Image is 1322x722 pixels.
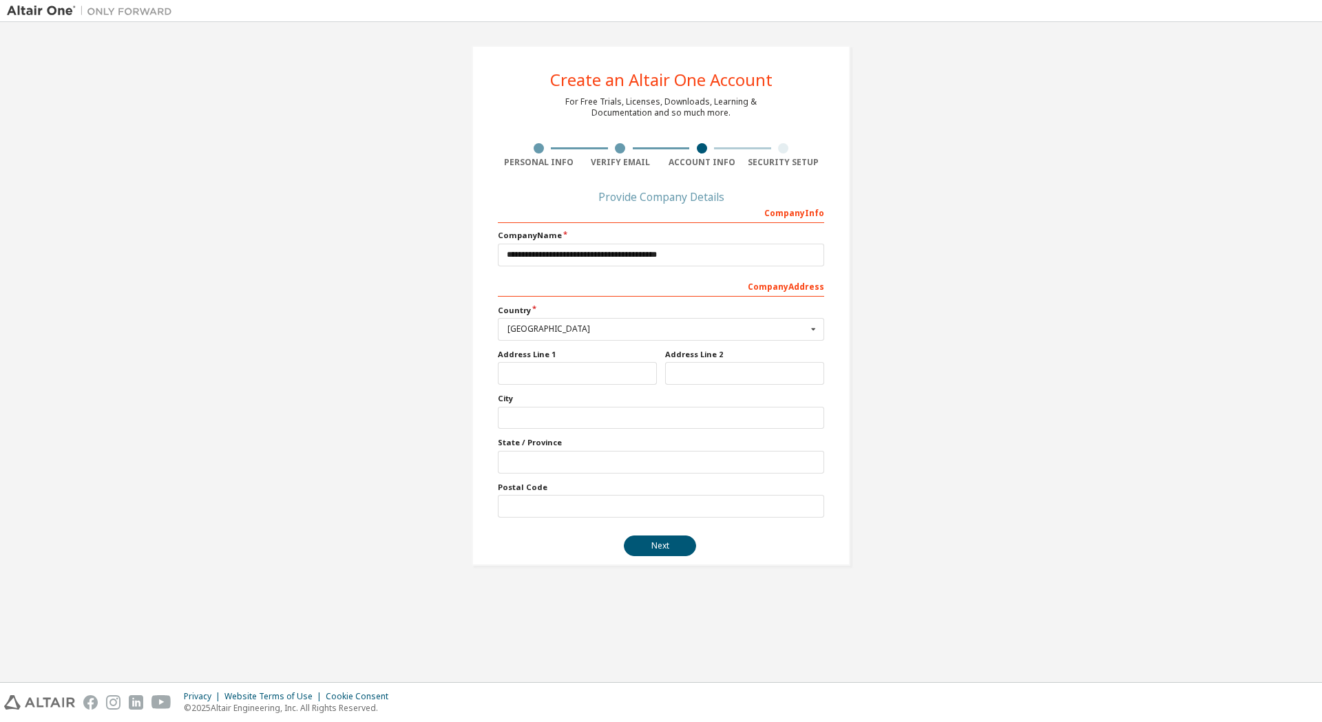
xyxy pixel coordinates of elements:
label: City [498,393,824,404]
img: altair_logo.svg [4,695,75,710]
div: For Free Trials, Licenses, Downloads, Learning & Documentation and so much more. [565,96,757,118]
div: Website Terms of Use [224,691,326,702]
div: Privacy [184,691,224,702]
div: Company Info [498,201,824,223]
label: Address Line 2 [665,349,824,360]
div: Create an Altair One Account [550,72,773,88]
button: Next [624,535,696,556]
label: Postal Code [498,482,824,493]
div: Security Setup [743,157,825,168]
div: Verify Email [580,157,662,168]
div: Account Info [661,157,743,168]
div: Company Address [498,275,824,297]
div: Personal Info [498,157,580,168]
div: [GEOGRAPHIC_DATA] [507,325,807,333]
p: © 2025 Altair Engineering, Inc. All Rights Reserved. [184,702,397,714]
div: Provide Company Details [498,193,824,201]
div: Cookie Consent [326,691,397,702]
img: facebook.svg [83,695,98,710]
img: linkedin.svg [129,695,143,710]
label: State / Province [498,437,824,448]
label: Address Line 1 [498,349,657,360]
img: instagram.svg [106,695,120,710]
img: youtube.svg [151,695,171,710]
label: Company Name [498,230,824,241]
label: Country [498,305,824,316]
img: Altair One [7,4,179,18]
